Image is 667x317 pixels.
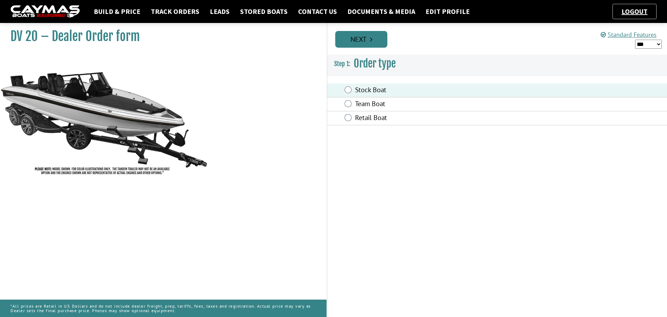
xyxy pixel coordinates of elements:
ul: Pagination [333,30,667,48]
a: Logout [618,7,651,16]
p: *All prices are Retail in US Dollars and do not include dealer freight, prep, tariffs, fees, taxe... [10,300,316,316]
a: Stored Boats [237,7,291,16]
label: Team Boat [355,100,542,110]
a: Contact Us [295,7,340,16]
a: Standard Features [601,31,657,39]
a: Leads [206,7,233,16]
a: Build & Price [90,7,144,16]
h3: Order type [327,51,667,77]
img: caymas-dealer-connect-2ed40d3bc7270c1d8d7ffb4b79bf05adc795679939227970def78ec6f6c03838.gif [10,5,80,18]
a: Documents & Media [344,7,419,16]
a: Edit Profile [422,7,473,16]
a: Next [335,31,387,48]
label: Stock Boat [355,86,542,96]
a: Track Orders [147,7,203,16]
label: Retail Boat [355,113,542,124]
h1: DV 20 – Dealer Order form [10,29,309,44]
